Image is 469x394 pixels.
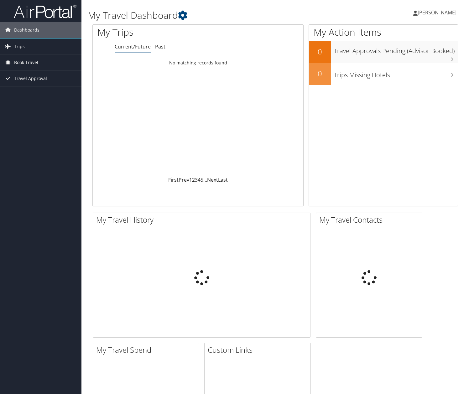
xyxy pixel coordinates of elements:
[309,46,331,57] h2: 0
[195,176,198,183] a: 3
[168,176,179,183] a: First
[201,176,203,183] a: 5
[179,176,189,183] a: Prev
[218,176,228,183] a: Last
[97,26,211,39] h1: My Trips
[309,41,458,63] a: 0Travel Approvals Pending (Advisor Booked)
[413,3,463,22] a: [PERSON_NAME]
[203,176,207,183] span: …
[208,345,310,355] h2: Custom Links
[418,9,456,16] span: [PERSON_NAME]
[334,68,458,79] h3: Trips Missing Hotels
[96,345,199,355] h2: My Travel Spend
[14,39,25,54] span: Trips
[14,22,39,38] span: Dashboards
[115,43,151,50] a: Current/Future
[319,215,422,225] h2: My Travel Contacts
[88,9,338,22] h1: My Travel Dashboard
[207,176,218,183] a: Next
[309,26,458,39] h1: My Action Items
[14,71,47,86] span: Travel Approval
[309,68,331,79] h2: 0
[334,43,458,55] h3: Travel Approvals Pending (Advisor Booked)
[93,57,303,68] td: No matching records found
[14,4,76,19] img: airportal-logo.png
[198,176,201,183] a: 4
[192,176,195,183] a: 2
[14,55,38,70] span: Book Travel
[309,63,458,85] a: 0Trips Missing Hotels
[96,215,310,225] h2: My Travel History
[155,43,165,50] a: Past
[189,176,192,183] a: 1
